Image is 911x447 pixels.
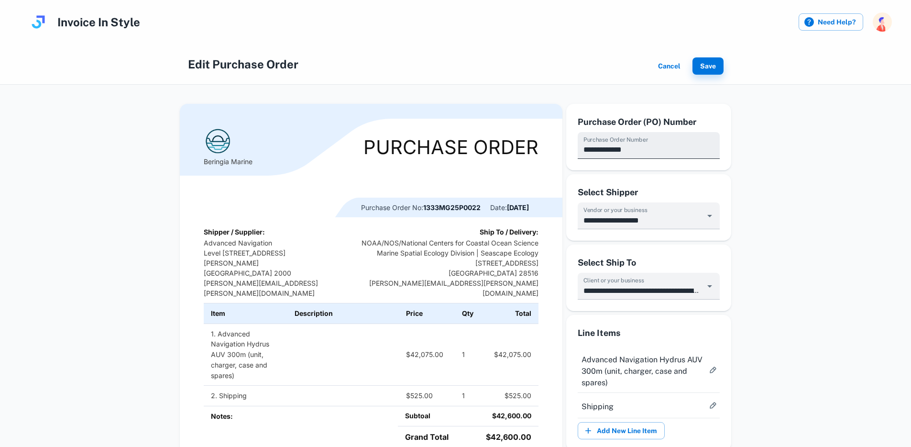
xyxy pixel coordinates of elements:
th: Total [483,303,538,324]
button: Open [703,209,716,223]
label: Purchase Order Number [583,135,648,144]
th: Price [399,303,455,324]
b: Shipper / Supplier: [204,228,265,236]
label: Client or your business [583,276,644,284]
p: NOAA/NOS/National Centers for Coastal Ocean Science Marine Spatial Ecology Division | Seascape Ec... [338,238,538,298]
label: Need Help? [799,13,863,31]
b: Ship To / Delivery: [480,228,538,236]
p: Advanced Navigation Level [STREET_ADDRESS][PERSON_NAME] [GEOGRAPHIC_DATA] 2000 [PERSON_NAME][EMAI... [204,238,338,298]
img: logo.svg [29,12,48,32]
button: more [704,361,722,379]
th: Item [204,303,287,324]
button: Cancel [654,57,685,75]
td: 1 [455,324,483,386]
td: $42,075.00 [399,324,455,386]
td: Subtoal [398,406,458,426]
td: 1. Advanced Navigation Hydrus AUV 300m (unit, charger, case and spares) [204,324,287,386]
td: 1 [455,386,483,406]
div: Line Items [578,326,720,340]
div: Beringia Marine [204,128,252,167]
div: Select Shipper [578,186,720,199]
div: Select Ship To [578,256,720,269]
th: Description [287,303,399,324]
td: 2. Shipping [204,386,287,406]
b: Notes: [211,412,233,420]
span: Advanced Navigation Hydrus AUV 300m (unit, charger, case and spares) [582,354,704,389]
img: photoURL [873,12,892,32]
button: Open [703,279,716,293]
div: Purchase Order [363,138,538,157]
span: Shipping [582,401,704,413]
button: Save [692,57,724,75]
img: Logo [204,128,232,156]
td: $42,600.00 [458,406,538,426]
td: $42,075.00 [483,324,538,386]
div: Shippingmore [578,393,720,418]
div: Purchase Order (PO) Number [578,115,720,128]
th: Qty [455,303,483,324]
h4: Edit Purchase Order [188,56,298,73]
label: Vendor or your business [583,206,648,214]
h4: Invoice In Style [57,13,140,31]
button: more [704,397,722,414]
td: $525.00 [483,386,538,406]
div: Advanced Navigation Hydrus AUV 300m (unit, charger, case and spares)more [578,347,720,392]
button: Add New Line Item [578,422,665,439]
td: $525.00 [399,386,455,406]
